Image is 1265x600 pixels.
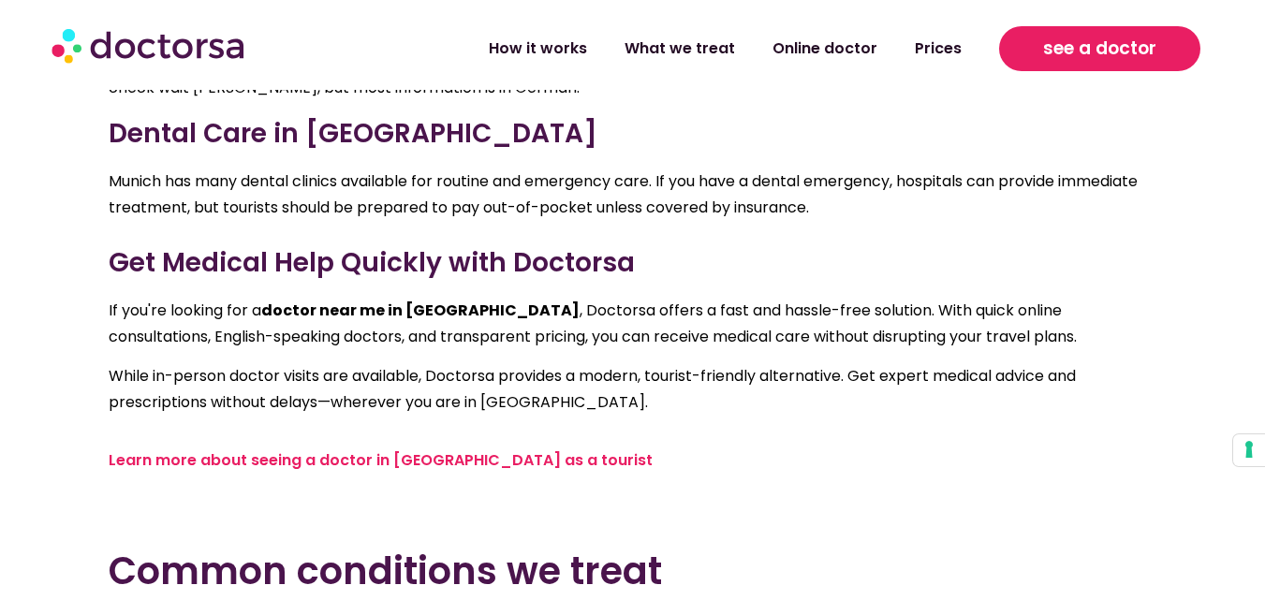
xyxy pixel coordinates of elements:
[109,549,1157,593] h2: Common conditions we treat
[754,27,896,70] a: Online doctor
[109,363,1157,416] p: While in-person doctor visits are available, Doctorsa provides a modern, tourist-friendly alterna...
[109,298,1157,350] p: If you're looking for a , Doctorsa offers a fast and hassle-free solution. With quick online cons...
[109,243,1157,283] h3: Get Medical Help Quickly with Doctorsa
[999,26,1200,71] a: see a doctor
[1233,434,1265,466] button: Your consent preferences for tracking technologies
[1043,34,1156,64] span: see a doctor
[109,114,1157,154] h3: Dental Care in [GEOGRAPHIC_DATA]
[606,27,754,70] a: What we treat
[109,449,653,471] a: Learn more about seeing a doctor in [GEOGRAPHIC_DATA] as a tourist
[109,168,1157,221] p: Munich has many dental clinics available for routine and emergency care. If you have a dental eme...
[337,27,980,70] nav: Menu
[896,27,980,70] a: Prices
[470,27,606,70] a: How it works
[261,300,580,321] strong: doctor near me in [GEOGRAPHIC_DATA]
